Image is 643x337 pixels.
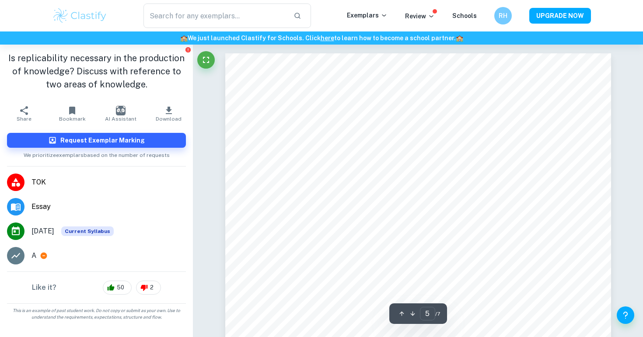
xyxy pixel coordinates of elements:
[59,116,86,122] span: Bookmark
[17,116,31,122] span: Share
[31,226,54,236] span: [DATE]
[498,11,508,21] h6: RH
[136,281,161,295] div: 2
[143,3,287,28] input: Search for any exemplars...
[31,177,186,188] span: TOK
[7,52,186,91] h1: Is replicability necessary in the production of knowledge? Discuss with reference to two areas of...
[145,101,193,126] button: Download
[31,202,186,212] span: Essay
[529,8,591,24] button: UPGRADE NOW
[3,307,189,320] span: This is an example of past student work. Do not copy or submit as your own. Use to understand the...
[197,51,215,69] button: Fullscreen
[145,283,158,292] span: 2
[116,106,126,115] img: AI Assistant
[347,10,388,20] p: Exemplars
[405,11,435,21] p: Review
[112,283,129,292] span: 50
[321,35,334,42] a: here
[61,226,114,236] div: This exemplar is based on the current syllabus. Feel free to refer to it for inspiration/ideas wh...
[617,306,634,324] button: Help and Feedback
[32,282,56,293] h6: Like it?
[180,35,188,42] span: 🏫
[52,7,108,24] img: Clastify logo
[185,46,191,53] button: Report issue
[435,310,440,318] span: / 7
[7,133,186,148] button: Request Exemplar Marking
[103,281,132,295] div: 50
[452,12,477,19] a: Schools
[105,116,136,122] span: AI Assistant
[156,116,182,122] span: Download
[31,250,36,261] p: A
[60,135,145,145] h6: Request Exemplar Marking
[494,7,512,24] button: RH
[456,35,463,42] span: 🏫
[97,101,145,126] button: AI Assistant
[2,33,641,43] h6: We just launched Clastify for Schools. Click to learn how to become a school partner.
[24,148,170,159] span: We prioritize exemplars based on the number of requests
[61,226,114,236] span: Current Syllabus
[48,101,96,126] button: Bookmark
